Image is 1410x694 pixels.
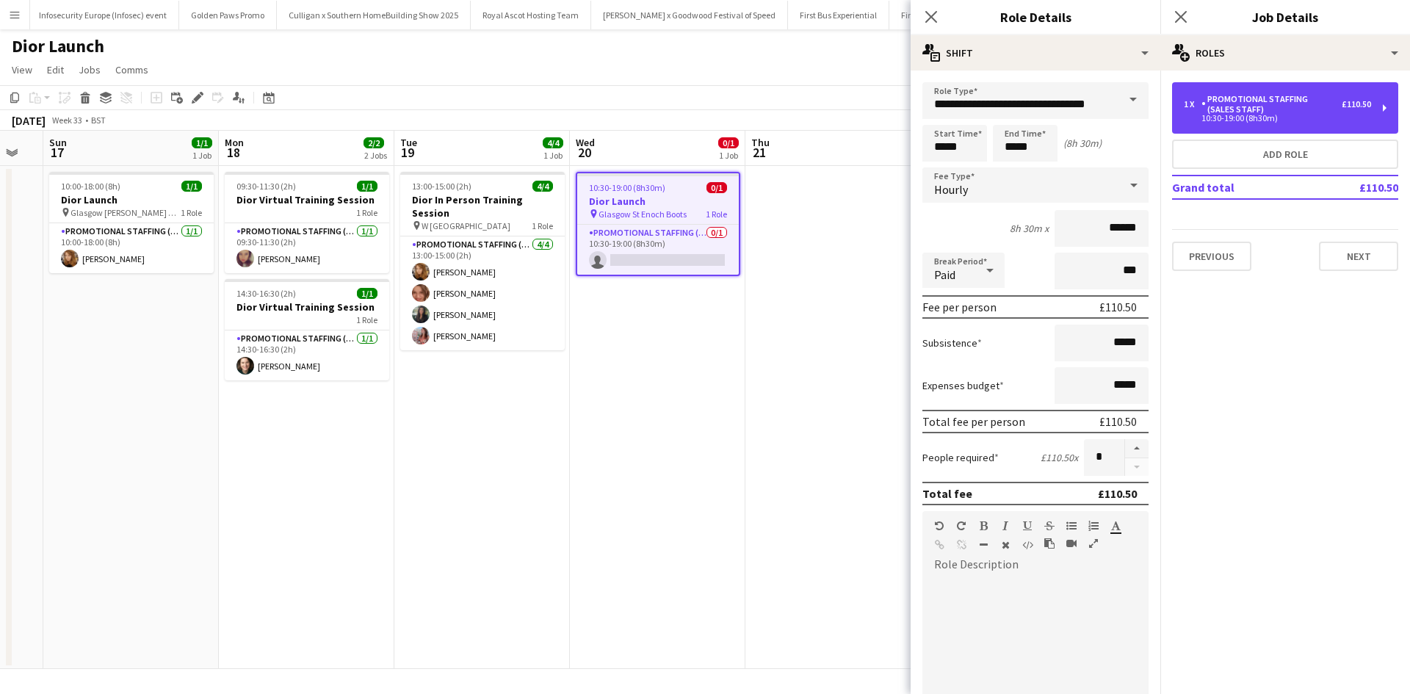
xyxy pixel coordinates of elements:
[49,223,214,273] app-card-role: Promotional Staffing (Sales Staff)1/110:00-18:00 (8h)[PERSON_NAME]
[1041,451,1078,464] div: £110.50 x
[400,172,565,350] div: 13:00-15:00 (2h)4/4Dior In Person Training Session W [GEOGRAPHIC_DATA]1 RolePromotional Staffing ...
[1319,242,1398,271] button: Next
[978,539,988,551] button: Horizontal Line
[1184,99,1201,109] div: 1 x
[576,172,740,276] app-job-card: 10:30-19:00 (8h30m)0/1Dior Launch Glasgow St Enoch Boots1 RolePromotional Staffing (Sales Staff)0...
[532,181,553,192] span: 4/4
[225,172,389,273] app-job-card: 09:30-11:30 (2h)1/1Dior Virtual Training Session1 RolePromotional Staffing (Brand Ambassadors)1/1...
[398,144,417,161] span: 19
[543,150,563,161] div: 1 Job
[225,330,389,380] app-card-role: Promotional Staffing (Brand Ambassadors)1/114:30-16:30 (2h)[PERSON_NAME]
[599,209,687,220] span: Glasgow St Enoch Boots
[1010,222,1049,235] div: 8h 30m x
[1088,520,1099,532] button: Ordered List
[718,137,739,148] span: 0/1
[192,137,212,148] span: 1/1
[356,314,377,325] span: 1 Role
[70,207,181,218] span: Glasgow [PERSON_NAME] Galleries Boots
[12,63,32,76] span: View
[706,209,727,220] span: 1 Role
[400,136,417,149] span: Tue
[225,193,389,206] h3: Dior Virtual Training Session
[1022,539,1033,551] button: HTML Code
[1172,242,1251,271] button: Previous
[1022,520,1033,532] button: Underline
[889,1,1013,29] button: First Bus Bakery Giveaway
[49,193,214,206] h3: Dior Launch
[934,267,955,282] span: Paid
[41,60,70,79] a: Edit
[788,1,889,29] button: First Bus Experiential
[1098,486,1137,501] div: £110.50
[181,207,202,218] span: 1 Role
[364,137,384,148] span: 2/2
[192,150,211,161] div: 1 Job
[236,181,296,192] span: 09:30-11:30 (2h)
[225,300,389,314] h3: Dior Virtual Training Session
[48,115,85,126] span: Week 33
[1000,520,1010,532] button: Italic
[109,60,154,79] a: Comms
[6,60,38,79] a: View
[749,144,770,161] span: 21
[574,144,595,161] span: 20
[576,136,595,149] span: Wed
[922,336,982,350] label: Subsistence
[1088,538,1099,549] button: Fullscreen
[589,182,665,193] span: 10:30-19:00 (8h30m)
[1044,538,1055,549] button: Paste as plain text
[223,144,244,161] span: 18
[1311,176,1398,199] td: £110.50
[751,136,770,149] span: Thu
[61,181,120,192] span: 10:00-18:00 (8h)
[181,181,202,192] span: 1/1
[422,220,510,231] span: W [GEOGRAPHIC_DATA]
[1063,137,1102,150] div: (8h 30m)
[922,486,972,501] div: Total fee
[911,35,1160,71] div: Shift
[1125,439,1149,458] button: Increase
[978,520,988,532] button: Bold
[1044,520,1055,532] button: Strikethrough
[706,182,727,193] span: 0/1
[1099,300,1137,314] div: £110.50
[225,279,389,380] div: 14:30-16:30 (2h)1/1Dior Virtual Training Session1 RolePromotional Staffing (Brand Ambassadors)1/1...
[12,113,46,128] div: [DATE]
[1160,35,1410,71] div: Roles
[591,1,788,29] button: [PERSON_NAME] x Goodwood Festival of Speed
[532,220,553,231] span: 1 Role
[27,1,179,29] button: Infosecurity Europe (Infosec) event
[49,172,214,273] app-job-card: 10:00-18:00 (8h)1/1Dior Launch Glasgow [PERSON_NAME] Galleries Boots1 RolePromotional Staffing (S...
[47,63,64,76] span: Edit
[1172,140,1398,169] button: Add role
[412,181,471,192] span: 13:00-15:00 (2h)
[577,225,739,275] app-card-role: Promotional Staffing (Sales Staff)0/110:30-19:00 (8h30m)
[400,193,565,220] h3: Dior In Person Training Session
[47,144,67,161] span: 17
[1099,414,1137,429] div: £110.50
[364,150,387,161] div: 2 Jobs
[934,520,944,532] button: Undo
[49,136,67,149] span: Sun
[922,414,1025,429] div: Total fee per person
[956,520,966,532] button: Redo
[357,181,377,192] span: 1/1
[543,137,563,148] span: 4/4
[1066,538,1077,549] button: Insert video
[79,63,101,76] span: Jobs
[115,63,148,76] span: Comms
[719,150,738,161] div: 1 Job
[911,7,1160,26] h3: Role Details
[1000,539,1010,551] button: Clear Formatting
[922,379,1004,392] label: Expenses budget
[577,195,739,208] h3: Dior Launch
[1160,7,1410,26] h3: Job Details
[277,1,471,29] button: Culligan x Southern HomeBuilding Show 2025
[225,136,244,149] span: Mon
[1201,94,1342,115] div: Promotional Staffing (Sales Staff)
[1110,520,1121,532] button: Text Color
[1342,99,1371,109] div: £110.50
[91,115,106,126] div: BST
